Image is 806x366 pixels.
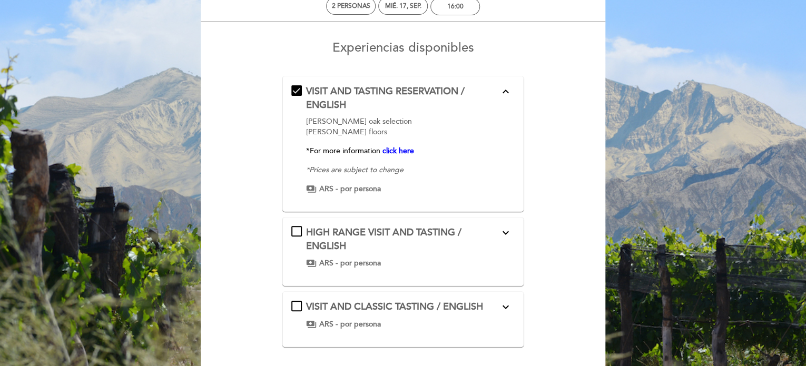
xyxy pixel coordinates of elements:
span: ARS - [319,184,338,194]
span: VISIT AND CLASSIC TASTING / ENGLISH [306,301,483,312]
span: VISIT AND TASTING RESERVATION / ENGLISH [306,85,465,111]
span: ARS - [319,258,338,269]
button: expand_less [496,85,515,98]
a: click here [382,146,414,155]
i: expand_more [499,301,512,313]
span: HIGH RANGE VISIT AND TASTING / ENGLISH [306,226,461,252]
span: por persona [340,319,381,330]
md-checkbox: HIGH RANGE VISIT AND TASTING / ENGLISH expand_more Mima young and fruity lineViamonte selection *... [291,226,515,269]
em: *Prices are subject to change [306,165,404,174]
span: payments [306,258,317,269]
span: ARS - [319,319,338,330]
span: Experiencias disponibles [332,40,474,55]
md-checkbox: VISIT AND TASTING RESERVATION / ENGLISH expand_more Viamonte oak selection Viamonte floors *For m... [291,85,515,194]
p: [PERSON_NAME] oak selection [PERSON_NAME] floors [306,116,499,137]
i: expand_more [499,226,512,239]
md-checkbox: VISIT AND CLASSIC TASTING / ENGLISH expand_more Mima young and fruity lineViamonte selection *For... [291,300,515,330]
i: expand_less [499,85,512,98]
div: mié. 17, sep. [385,2,421,10]
span: por persona [340,258,381,269]
span: payments [306,184,317,194]
span: por persona [340,184,381,194]
button: expand_more [496,300,515,314]
span: *For more information [306,146,380,155]
div: 16:00 [447,3,464,11]
button: expand_more [496,226,515,240]
span: 2 personas [332,2,370,10]
span: payments [306,319,317,330]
